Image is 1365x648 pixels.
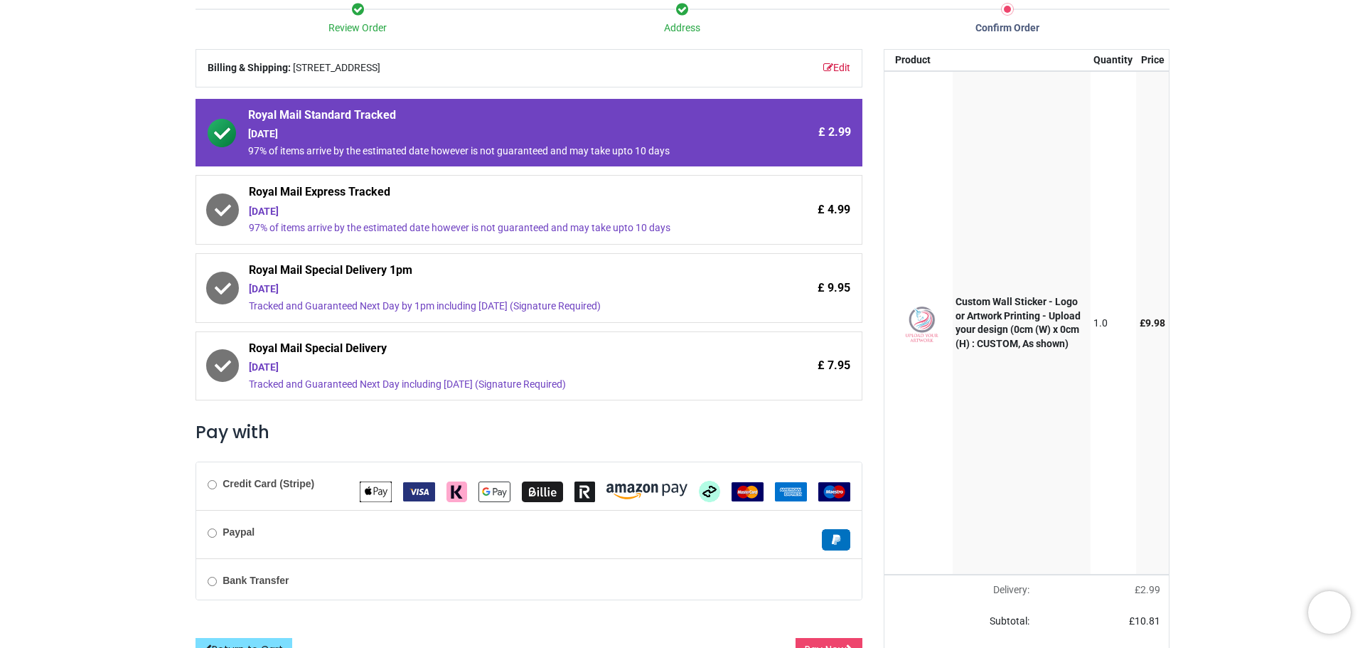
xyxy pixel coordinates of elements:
img: VISA [403,482,435,501]
span: Maestro [818,485,850,496]
span: Klarna [446,485,467,496]
div: [DATE] [249,205,730,219]
img: Maestro [818,482,850,501]
th: Price [1136,50,1169,71]
span: 9.98 [1145,317,1165,329]
div: Tracked and Guaranteed Next Day including [DATE] (Signature Required) [249,378,730,392]
img: Paypal [822,529,850,551]
input: Credit Card (Stripe) [208,480,217,489]
img: Billie [522,482,563,502]
span: £ [1135,584,1160,595]
span: £ 2.99 [818,124,851,140]
div: Tracked and Guaranteed Next Day by 1pm including [DATE] (Signature Required) [249,299,730,314]
b: Billing & Shipping: [208,62,291,73]
input: Bank Transfer [208,577,217,586]
td: Delivery will be updated after choosing a new delivery method [884,575,1038,606]
span: Billie [522,485,563,496]
h3: Pay with [196,420,862,445]
span: MasterCard [732,485,764,496]
img: y928lcgllVpAAAAAABJRU5ErkJggg== [895,80,949,565]
div: 97% of items arrive by the estimated date however is not guaranteed and may take upto 10 days [248,144,730,159]
div: 97% of items arrive by the estimated date however is not guaranteed and may take upto 10 days [249,221,730,235]
span: £ 7.95 [818,358,850,373]
span: VISA [403,485,435,496]
span: 10.81 [1135,615,1160,627]
div: Address [520,21,845,36]
img: Klarna [446,482,467,502]
span: £ 9.95 [818,280,850,296]
th: Quantity [1091,50,1137,71]
td: Subtotal: [884,606,1038,637]
img: Amazon Pay [606,484,687,499]
img: MasterCard [732,482,764,501]
th: Product [884,50,953,71]
span: Paypal [822,533,850,545]
span: £ 4.99 [818,202,850,218]
div: Confirm Order [845,21,1169,36]
span: [STREET_ADDRESS] [293,61,380,75]
img: Revolut Pay [574,482,595,502]
div: [DATE] [249,361,730,375]
div: [DATE] [248,127,730,142]
span: Afterpay Clearpay [699,485,720,496]
span: Google Pay [478,485,510,496]
span: £ [1140,317,1165,329]
b: Paypal [223,526,255,538]
img: American Express [775,482,807,501]
img: Afterpay Clearpay [699,481,720,502]
span: Royal Mail Special Delivery 1pm [249,262,730,282]
b: Credit Card (Stripe) [223,478,314,489]
input: Paypal [208,529,217,538]
span: Royal Mail Express Tracked [249,184,730,204]
img: Apple Pay [360,482,392,502]
span: Royal Mail Special Delivery [249,341,730,361]
span: Amazon Pay [606,485,687,496]
span: 2.99 [1140,584,1160,595]
div: 1.0 [1093,317,1133,331]
span: Apple Pay [360,485,392,496]
span: Royal Mail Standard Tracked [248,107,730,127]
strong: Custom Wall Sticker - Logo or Artwork Printing - Upload your design (0cm (W) x 0cm (H) : CUSTOM, ... [955,296,1081,349]
a: Edit [823,61,850,75]
b: Bank Transfer [223,575,289,586]
div: [DATE] [249,282,730,297]
span: American Express [775,485,807,496]
span: Revolut Pay [574,485,595,496]
span: £ [1129,615,1160,627]
div: Review Order [196,21,520,36]
img: Google Pay [478,482,510,502]
iframe: Brevo live chat [1308,591,1351,634]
